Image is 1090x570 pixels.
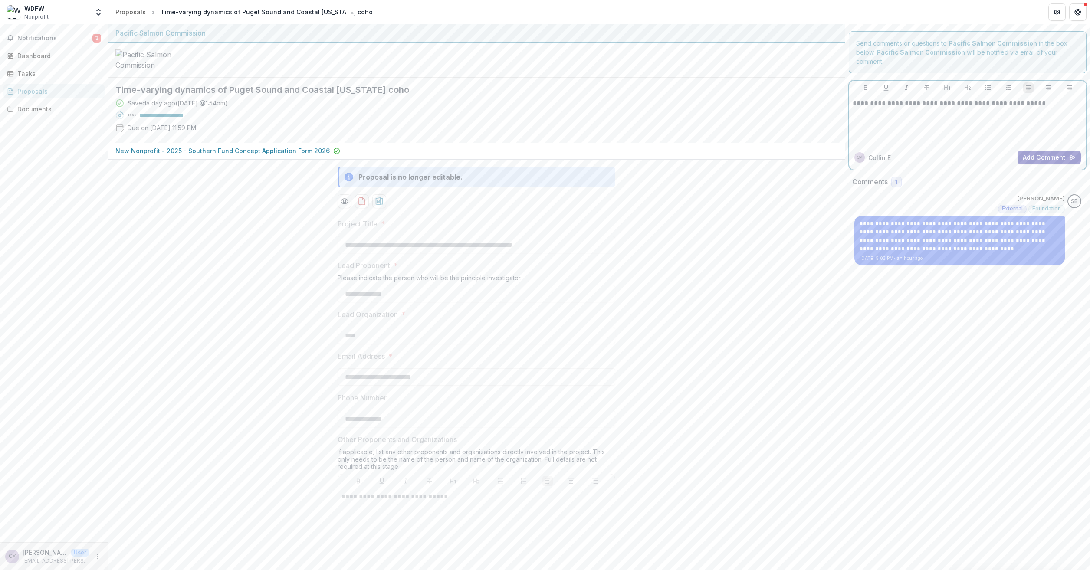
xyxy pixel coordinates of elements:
button: Heading 2 [471,476,482,486]
button: Align Center [1044,82,1054,93]
div: If applicable, list any other proponents and organizations directly involved in the project. This... [338,448,615,474]
button: Bullet List [495,476,506,486]
button: Heading 2 [962,82,973,93]
p: New Nonprofit - 2025 - Southern Fund Concept Application Form 2026 [115,146,330,155]
div: Sascha Bendt [1071,199,1078,204]
div: Dashboard [17,51,98,60]
div: Tasks [17,69,98,78]
p: [DATE] 5:03 PM • an hour ago [860,255,1060,262]
span: External [1002,206,1023,212]
div: Time-varying dynamics of Puget Sound and Coastal [US_STATE] coho [161,7,373,16]
button: Align Center [566,476,576,486]
button: Ordered List [519,476,529,486]
p: Phone Number [338,393,387,403]
button: More [92,551,103,562]
div: Proposals [115,7,146,16]
p: [PERSON_NAME] <[PERSON_NAME][EMAIL_ADDRESS][PERSON_NAME][DOMAIN_NAME]> [23,548,68,557]
span: 3 [92,34,101,43]
div: Documents [17,105,98,114]
div: Pacific Salmon Commission [115,28,838,38]
button: Preview a32546ab-9644-411c-96d5-2b05e561a8a9-0.pdf [338,194,351,208]
p: Email Address [338,351,385,361]
button: Strike [922,82,932,93]
strong: Pacific Salmon Commission [877,49,965,56]
span: Notifications [17,35,92,42]
button: download-proposal [372,194,386,208]
p: 100 % [128,112,136,118]
h2: Time-varying dynamics of Puget Sound and Coastal [US_STATE] coho [115,85,824,95]
button: Heading 1 [448,476,458,486]
div: Please indicate the person who will be the principle investigator. [338,274,615,285]
div: Collin Edwards <collin.edwards@dfw.wa.gov> [9,554,16,559]
a: Proposals [112,6,149,18]
button: Open entity switcher [92,3,105,21]
button: Add Comment [1018,151,1081,164]
p: Lead Proponent [338,260,390,271]
span: Nonprofit [24,13,49,21]
h2: Comments [852,178,888,186]
p: [PERSON_NAME] [1017,194,1065,203]
button: Bold [353,476,364,486]
button: Italicize [401,476,411,486]
button: Align Left [1023,82,1034,93]
button: Partners [1048,3,1066,21]
button: Italicize [901,82,912,93]
button: Notifications3 [3,31,105,45]
button: Get Help [1069,3,1087,21]
a: Dashboard [3,49,105,63]
span: Foundation [1032,206,1061,212]
button: Underline [881,82,891,93]
span: 1 [895,179,898,186]
div: Send comments or questions to in the box below. will be notified via email of your comment. [849,31,1087,73]
a: Proposals [3,84,105,98]
p: Collin E [868,153,891,162]
a: Tasks [3,66,105,81]
button: Ordered List [1003,82,1014,93]
div: Collin Edwards <collin.edwards@dfw.wa.gov> [857,155,863,160]
div: Saved a day ago ( [DATE] @ 1:54pm ) [128,98,228,108]
p: Lead Organization [338,309,398,320]
p: User [71,549,89,557]
img: Pacific Salmon Commission [115,49,202,70]
p: Other Proponents and Organizations [338,434,457,445]
button: Align Right [1064,82,1074,93]
button: Heading 1 [942,82,952,93]
button: download-proposal [355,194,369,208]
button: Align Left [542,476,553,486]
button: Bold [860,82,871,93]
button: Underline [377,476,387,486]
img: WDFW [7,5,21,19]
p: Due on [DATE] 11:59 PM [128,123,196,132]
button: Bullet List [983,82,993,93]
button: Align Right [590,476,600,486]
strong: Pacific Salmon Commission [949,39,1037,47]
div: Proposals [17,87,98,96]
p: [EMAIL_ADDRESS][PERSON_NAME][DOMAIN_NAME] [23,557,89,565]
nav: breadcrumb [112,6,376,18]
p: Project Title [338,219,378,229]
div: WDFW [24,4,49,13]
a: Documents [3,102,105,116]
div: Proposal is no longer editable. [358,172,463,182]
button: Strike [424,476,434,486]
